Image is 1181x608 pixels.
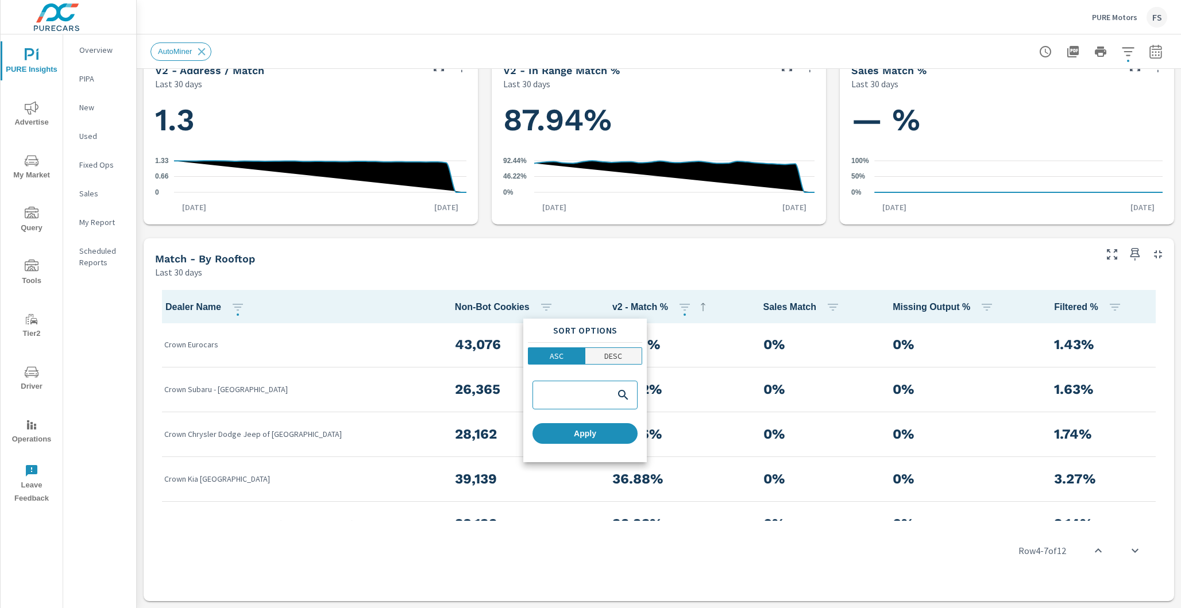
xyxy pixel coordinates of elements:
[585,347,643,365] button: DESC
[550,350,564,362] p: ASC
[528,347,585,365] button: ASC
[532,423,638,444] button: Apply
[537,428,633,439] span: Apply
[535,390,612,401] input: search
[604,350,622,362] p: DESC
[528,323,642,338] p: Sort Options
